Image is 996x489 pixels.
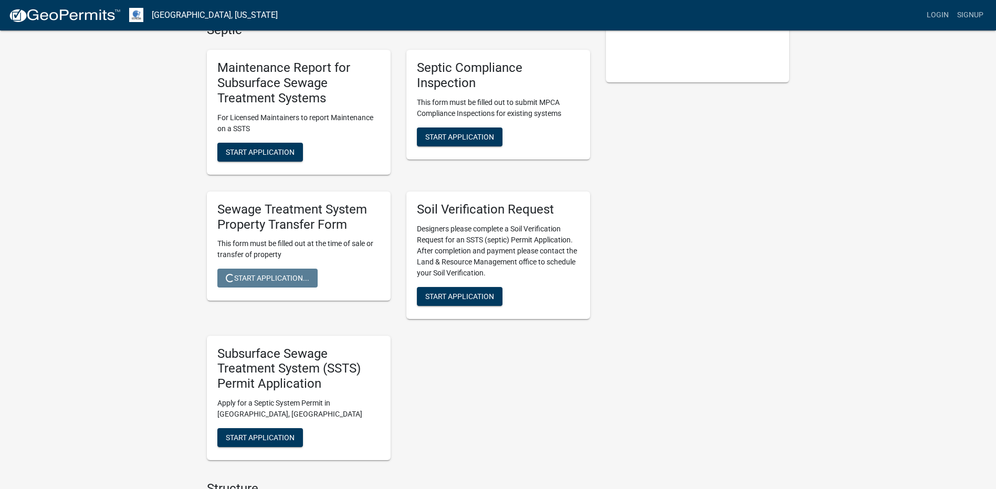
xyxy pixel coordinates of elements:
[217,143,303,162] button: Start Application
[226,274,309,282] span: Start Application...
[417,224,580,279] p: Designers please complete a Soil Verification Request for an SSTS (septic) Permit Application. Af...
[129,8,143,22] img: Otter Tail County, Minnesota
[152,6,278,24] a: [GEOGRAPHIC_DATA], [US_STATE]
[417,60,580,91] h5: Septic Compliance Inspection
[922,5,953,25] a: Login
[425,292,494,300] span: Start Application
[217,269,318,288] button: Start Application...
[417,127,502,146] button: Start Application
[226,147,295,156] span: Start Application
[217,398,380,420] p: Apply for a Septic System Permit in [GEOGRAPHIC_DATA], [GEOGRAPHIC_DATA]
[417,202,580,217] h5: Soil Verification Request
[217,202,380,232] h5: Sewage Treatment System Property Transfer Form
[226,433,295,441] span: Start Application
[217,112,380,134] p: For Licensed Maintainers to report Maintenance on a SSTS
[217,428,303,447] button: Start Application
[425,132,494,141] span: Start Application
[417,287,502,306] button: Start Application
[217,346,380,391] h5: Subsurface Sewage Treatment System (SSTS) Permit Application
[217,238,380,260] p: This form must be filled out at the time of sale or transfer of property
[417,97,580,119] p: This form must be filled out to submit MPCA Compliance Inspections for existing systems
[953,5,988,25] a: Signup
[217,60,380,105] h5: Maintenance Report for Subsurface Sewage Treatment Systems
